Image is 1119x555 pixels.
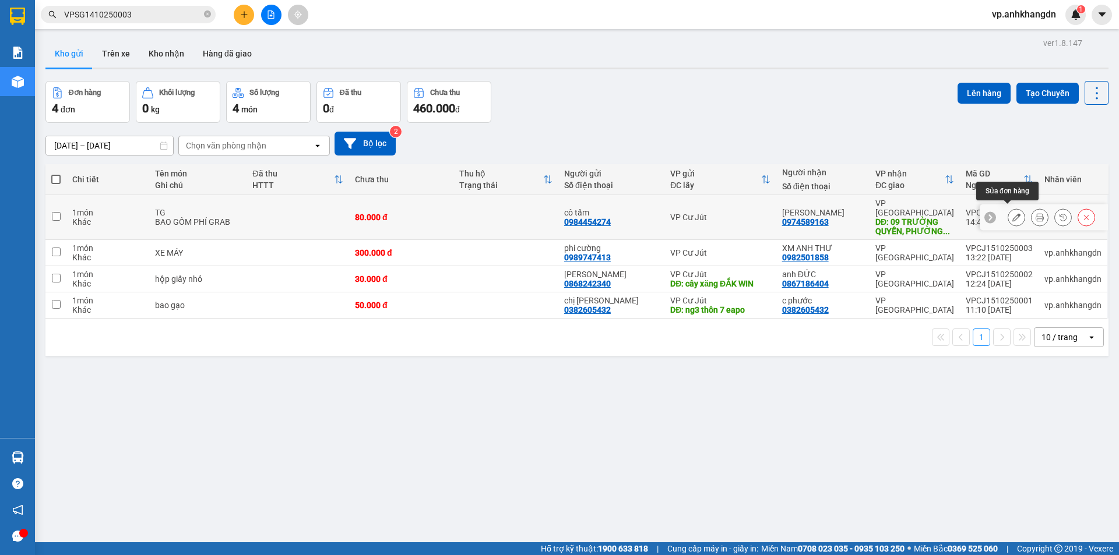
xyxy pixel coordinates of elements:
[249,89,279,97] div: Số lượng
[761,542,905,555] span: Miền Nam
[459,181,543,190] div: Trạng thái
[670,270,770,279] div: VP Cư Jút
[966,169,1023,178] div: Mã GD
[10,8,25,25] img: logo-vxr
[72,279,143,288] div: Khác
[12,504,23,515] span: notification
[72,217,143,227] div: Khác
[875,217,954,236] div: DĐ: 09 TRƯỜNG QUYỀN, PHƯỜNG XUÂN HÒA, TP.HCM
[966,279,1033,288] div: 12:24 [DATE]
[1007,542,1008,555] span: |
[355,175,448,184] div: Chưa thu
[966,181,1023,190] div: Ngày ĐH
[782,279,829,288] div: 0867186404
[1016,83,1079,104] button: Tạo Chuyến
[1077,5,1085,13] sup: 1
[966,243,1033,253] div: VPCJ1510250003
[323,101,329,115] span: 0
[45,81,130,123] button: Đơn hàng4đơn
[155,181,241,190] div: Ghi chú
[782,208,864,217] div: VÂN ANH
[186,140,266,151] div: Chọn văn phòng nhận
[670,296,770,305] div: VP Cư Jút
[782,182,864,191] div: Số điện thoại
[430,89,460,97] div: Chưa thu
[10,24,92,38] div: cô tấm
[100,24,273,38] div: [PERSON_NAME]
[1097,9,1107,20] span: caret-down
[453,164,558,195] th: Toggle SortBy
[226,81,311,123] button: Số lượng4món
[288,5,308,25] button: aim
[69,89,101,97] div: Đơn hàng
[657,542,659,555] span: |
[983,7,1065,22] span: vp.anhkhangdn
[355,274,448,284] div: 30.000 đ
[670,305,770,314] div: DĐ: ng3 thôn 7 eapo
[72,208,143,217] div: 1 món
[72,175,143,184] div: Chi tiết
[72,305,143,314] div: Khác
[12,451,24,464] img: warehouse-icon
[564,270,659,279] div: anh DUY
[100,11,128,23] span: Nhận:
[782,168,864,177] div: Người nhận
[72,253,143,262] div: Khác
[294,10,302,19] span: aim
[355,248,448,257] div: 300.000 đ
[329,105,334,114] span: đ
[12,76,24,88] img: warehouse-icon
[240,10,248,19] span: plus
[1079,5,1083,13] span: 1
[155,248,241,257] div: XE MÁY
[10,11,28,23] span: Gửi:
[155,208,241,217] div: TG
[340,89,361,97] div: Đã thu
[1087,333,1096,342] svg: open
[61,105,75,114] span: đơn
[966,305,1033,314] div: 11:10 [DATE]
[966,217,1033,227] div: 14:46 [DATE]
[598,544,648,553] strong: 1900 633 818
[960,164,1039,195] th: Toggle SortBy
[355,301,448,310] div: 50.000 đ
[1044,274,1102,284] div: vp.anhkhangdn
[870,164,960,195] th: Toggle SortBy
[958,83,1011,104] button: Lên hàng
[136,81,220,123] button: Khối lượng0kg
[155,274,241,284] div: hộp giấy nhỏ
[782,217,829,227] div: 0974589163
[10,10,92,24] div: VP Cư Jút
[541,542,648,555] span: Hỗ trợ kỹ thuật:
[564,243,659,253] div: phi cường
[313,141,322,150] svg: open
[564,169,659,178] div: Người gửi
[782,270,864,279] div: anh ĐỨC
[782,296,864,305] div: c phước
[252,181,334,190] div: HTTT
[875,181,945,190] div: ĐC giao
[193,40,261,68] button: Hàng đã giao
[72,296,143,305] div: 1 món
[943,227,950,236] span: ...
[159,89,195,97] div: Khối lượng
[670,169,761,178] div: VP gửi
[798,544,905,553] strong: 0708 023 035 - 0935 103 250
[93,40,139,68] button: Trên xe
[48,10,57,19] span: search
[664,164,776,195] th: Toggle SortBy
[459,169,543,178] div: Thu hộ
[72,243,143,253] div: 1 món
[1054,545,1062,553] span: copyright
[1008,208,1025,226] div: Sửa đơn hàng
[670,181,761,190] div: ĐC lấy
[782,253,829,262] div: 0982501858
[45,40,93,68] button: Kho gửi
[100,61,117,73] span: DĐ:
[233,101,239,115] span: 4
[564,253,611,262] div: 0989747413
[1044,301,1102,310] div: vp.anhkhangdn
[10,38,92,54] div: 0984454274
[670,213,770,222] div: VP Cư Jút
[1041,331,1078,343] div: 10 / trang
